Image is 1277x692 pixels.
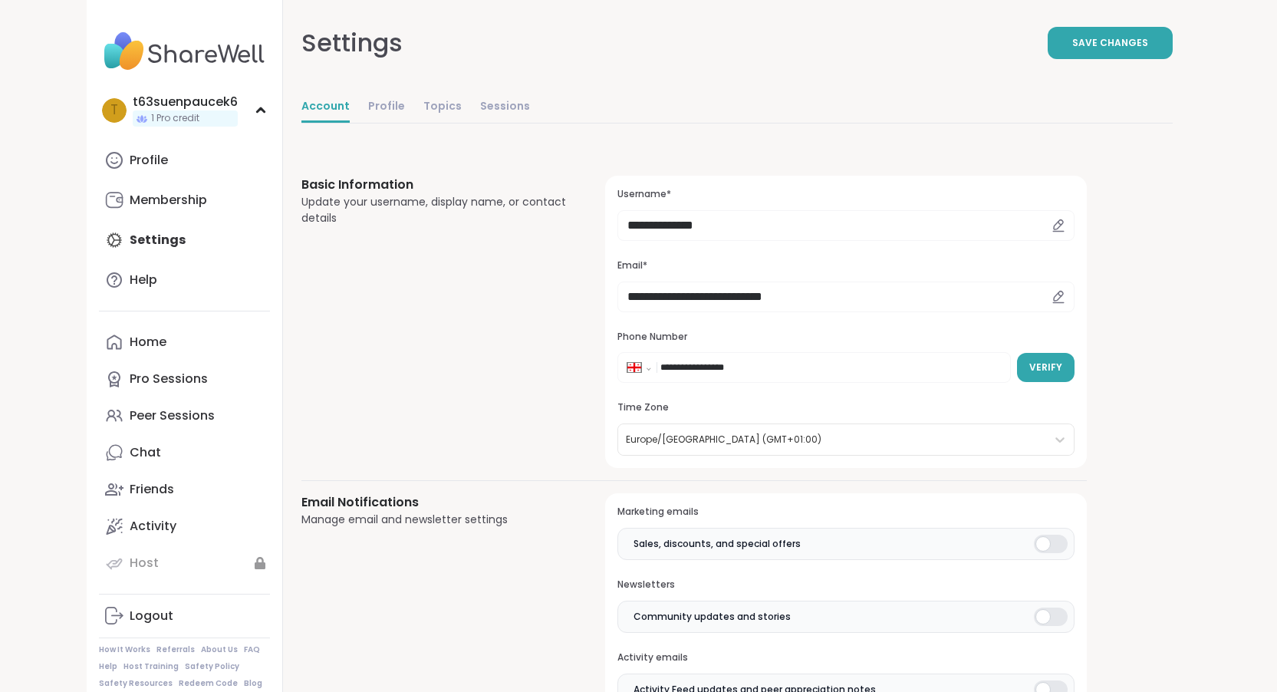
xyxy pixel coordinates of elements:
a: Friends [99,471,270,508]
h3: Email* [617,259,1074,272]
div: Host [130,555,159,572]
a: Profile [368,92,405,123]
span: 1 Pro credit [151,112,199,125]
h3: Activity emails [617,651,1074,664]
span: t [110,101,118,120]
button: Verify [1017,353,1075,382]
a: Activity [99,508,270,545]
div: Help [130,272,157,288]
a: Referrals [156,644,195,655]
a: Logout [99,598,270,634]
a: Membership [99,182,270,219]
a: Account [301,92,350,123]
h3: Email Notifications [301,493,569,512]
div: Activity [130,518,176,535]
div: Membership [130,192,207,209]
button: Save Changes [1048,27,1173,59]
div: Friends [130,481,174,498]
a: Pro Sessions [99,361,270,397]
img: ShareWell Nav Logo [99,25,270,78]
h3: Basic Information [301,176,569,194]
div: Manage email and newsletter settings [301,512,569,528]
div: Pro Sessions [130,371,208,387]
h3: Phone Number [617,331,1074,344]
span: Save Changes [1072,36,1148,50]
a: Blog [244,678,262,689]
div: Profile [130,152,168,169]
h3: Time Zone [617,401,1074,414]
a: Topics [423,92,462,123]
a: Host Training [123,661,179,672]
a: Profile [99,142,270,179]
a: Peer Sessions [99,397,270,434]
a: FAQ [244,644,260,655]
a: Safety Policy [185,661,239,672]
span: Sales, discounts, and special offers [634,537,801,551]
a: Help [99,661,117,672]
span: Verify [1029,361,1062,374]
h3: Marketing emails [617,506,1074,519]
a: Home [99,324,270,361]
h3: Newsletters [617,578,1074,591]
h3: Username* [617,188,1074,201]
div: Logout [130,608,173,624]
a: Chat [99,434,270,471]
div: Home [130,334,166,351]
span: Community updates and stories [634,610,791,624]
a: How It Works [99,644,150,655]
a: Host [99,545,270,582]
a: Help [99,262,270,298]
a: About Us [201,644,238,655]
div: Update your username, display name, or contact details [301,194,569,226]
a: Redeem Code [179,678,238,689]
div: Peer Sessions [130,407,215,424]
div: t63suenpaucek6 [133,94,238,110]
div: Chat [130,444,161,461]
div: Settings [301,25,403,61]
a: Safety Resources [99,678,173,689]
a: Sessions [480,92,530,123]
